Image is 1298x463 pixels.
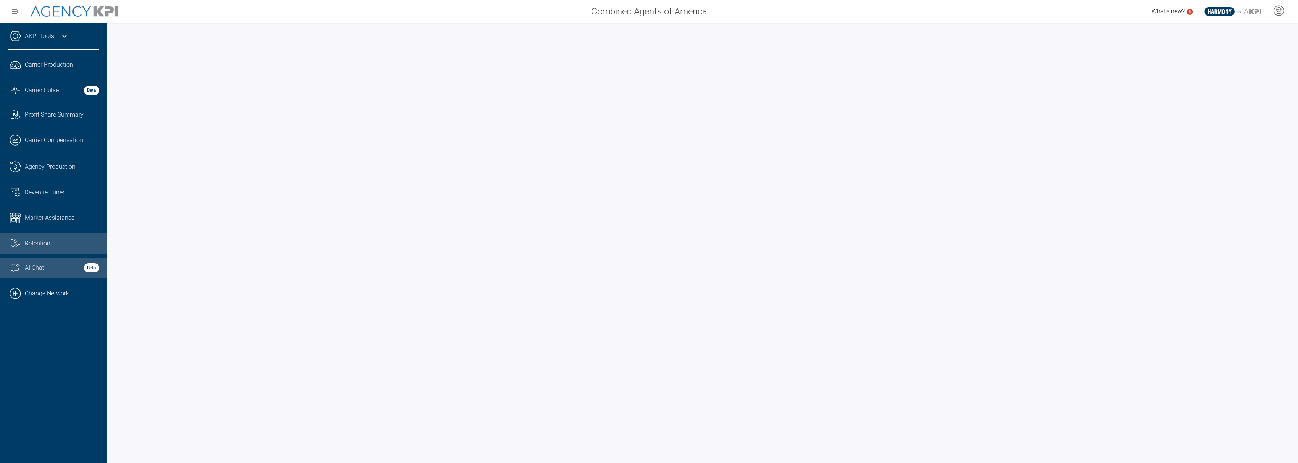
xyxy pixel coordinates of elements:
a: AKPI Tools [25,32,54,41]
span: Carrier Production [25,60,73,69]
span: Revenue Tuner [25,188,64,197]
span: What's new? [1152,8,1185,15]
span: Carrier Compensation [25,136,83,145]
span: Profit Share Summary [25,110,84,119]
span: Combined Agents of America [591,5,707,18]
strong: Beta [84,263,99,272]
img: AgencyKPI [31,6,118,17]
span: Agency Production [25,162,76,171]
span: AI Chat [25,263,44,272]
text: 5 [1189,10,1191,14]
span: Market Assistance [25,213,74,223]
strong: Beta [84,86,99,95]
a: 5 [1187,9,1193,15]
span: Carrier Pulse [25,86,59,95]
div: Retention [25,239,99,248]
